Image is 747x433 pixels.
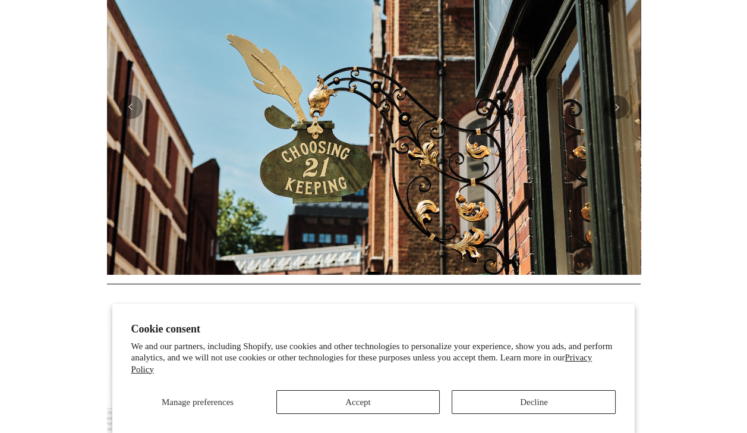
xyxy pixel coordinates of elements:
[131,323,616,335] h2: Cookie consent
[323,303,425,312] span: GENERAL INFORMATION
[131,353,592,374] a: Privacy Policy
[350,272,362,275] button: Page 1
[276,390,440,414] button: Accept
[131,390,264,414] button: Manage preferences
[386,272,398,275] button: Page 3
[162,397,234,407] span: Manage preferences
[107,324,279,398] img: pf-4db91bb9--1305-Newsletter-Button_1200x.jpg
[452,390,616,414] button: Decline
[131,341,616,376] p: We and our partners, including Shopify, use cookies and other technologies to personalize your ex...
[605,95,629,119] button: Next
[368,272,380,275] button: Page 2
[119,95,143,119] button: Previous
